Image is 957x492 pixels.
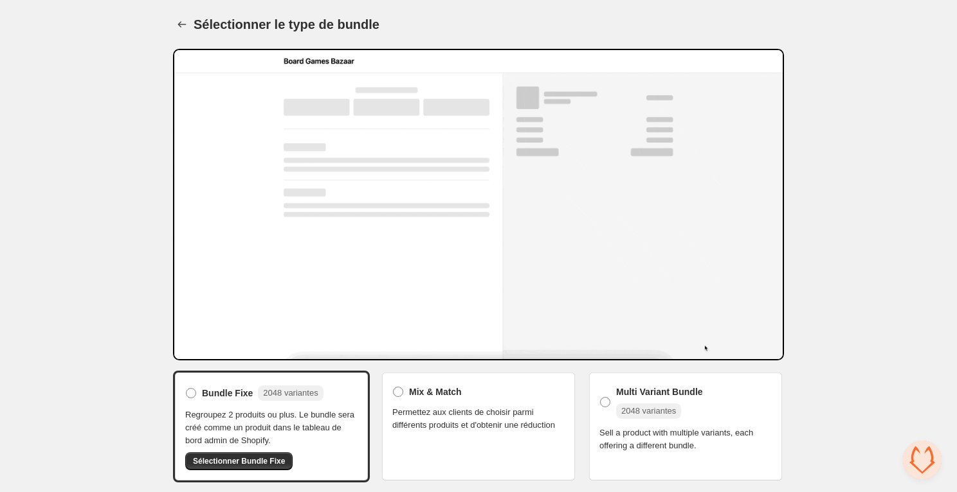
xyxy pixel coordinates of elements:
span: Regroupez 2 produits ou plus. Le bundle sera créé comme un produit dans le tableau de bord admin ... [185,409,358,447]
button: Back [173,15,191,33]
span: 2048 variantes [263,388,318,398]
span: 2048 variantes [621,406,676,416]
span: Mix & Match [409,385,462,398]
span: Permettez aux clients de choisir parmi différents produits et d'obtenir une réduction [392,406,565,432]
h1: Sélectionner le type de bundle [194,17,379,32]
div: Ouvrir le chat [903,441,942,479]
button: Sélectionner Bundle Fixe [185,452,293,470]
span: Sell a product with multiple variants, each offering a different bundle. [599,426,772,452]
span: Sélectionner Bundle Fixe [193,456,285,466]
span: Multi Variant Bundle [616,385,703,398]
span: Bundle Fixe [202,387,253,400]
img: Bundle Preview [173,49,784,360]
